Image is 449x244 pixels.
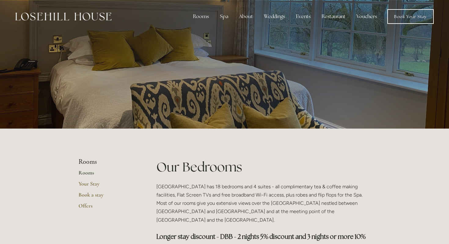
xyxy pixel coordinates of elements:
a: Rooms [78,169,137,180]
div: Weddings [259,10,290,23]
div: Rooms [188,10,214,23]
div: Events [291,10,316,23]
a: Book Your Stay [387,9,434,24]
div: Restaurant [317,10,350,23]
a: Vouchers [352,10,382,23]
div: Spa [215,10,233,23]
div: About [234,10,258,23]
img: Losehill House [15,13,111,21]
h1: Our Bedrooms [156,158,371,176]
a: Your Stay [78,180,137,191]
a: Offers [78,202,137,213]
li: Rooms [78,158,137,166]
a: Book a stay [78,191,137,202]
p: [GEOGRAPHIC_DATA] has 18 bedrooms and 4 suites - all complimentary tea & coffee making facilities... [156,182,371,224]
